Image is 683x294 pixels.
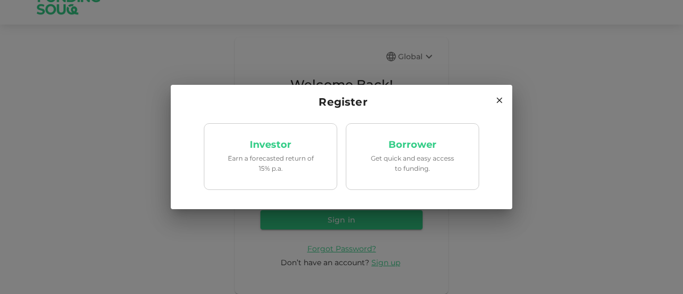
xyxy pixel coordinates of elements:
p: Investor [250,140,291,150]
a: BorrowerGet quick and easy access to funding. [346,123,479,190]
p: Get quick and easy access to funding. [367,153,458,173]
p: Borrower [388,140,436,150]
span: Register [315,93,367,110]
p: Earn a forecasted return of 15% p.a. [225,153,316,173]
a: InvestorEarn a forecasted return of 15% p.a. [204,123,337,190]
